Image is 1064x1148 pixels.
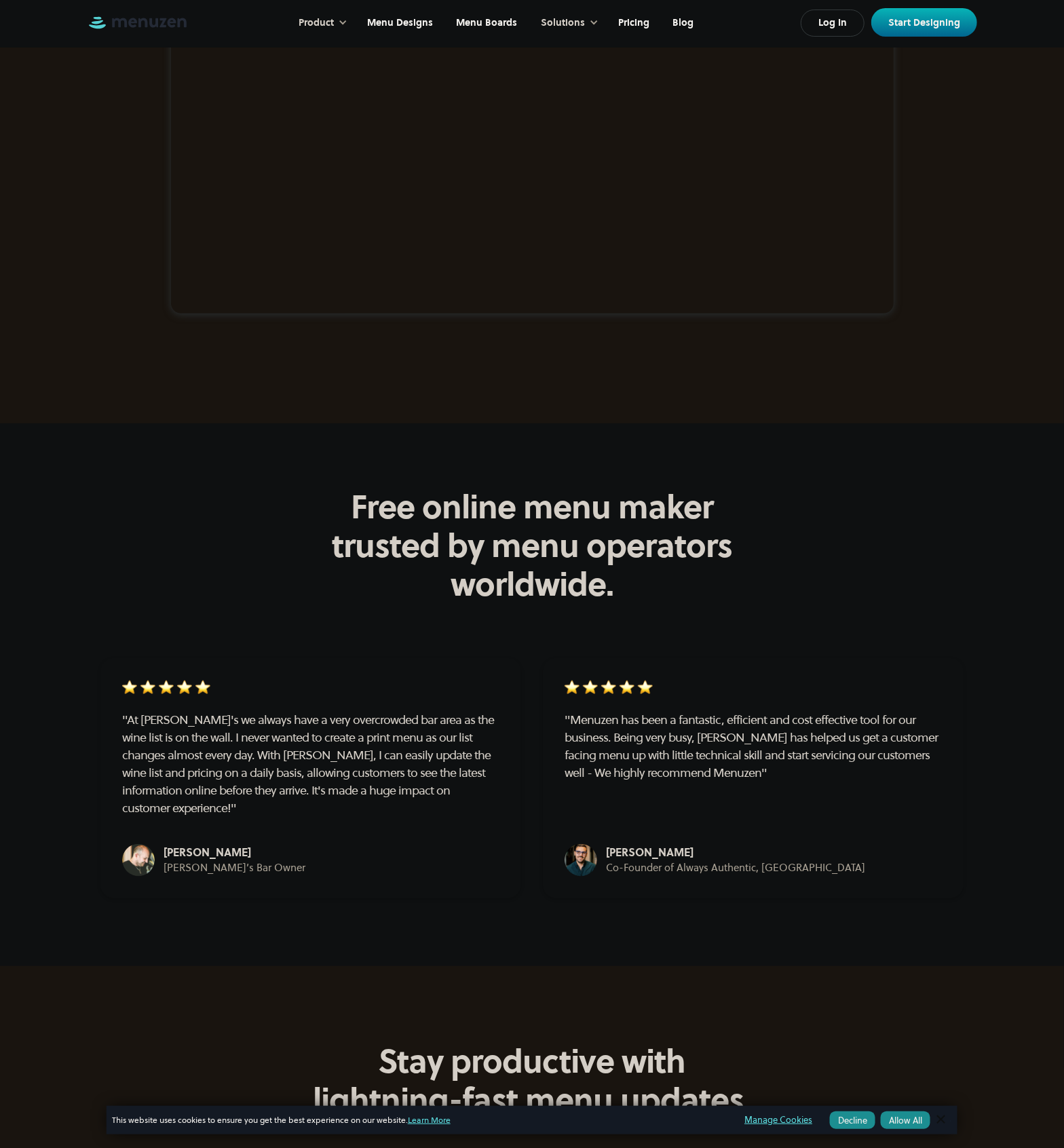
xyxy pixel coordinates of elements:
a: Start Designing [871,8,977,37]
strong: Stay productive with lightning-fast menu updates. [311,1042,753,1120]
div: "At [PERSON_NAME]'s we always have a very overcrowded bar area as the wine list is on the wall. I... [122,711,499,817]
a: Log In [801,9,864,37]
div: Product [299,16,335,31]
p: Co-Founder of Always Authentic, [GEOGRAPHIC_DATA] [606,860,865,875]
p: [PERSON_NAME] [164,845,305,860]
button: Allow All [881,1111,930,1129]
a: Menu Boards [444,2,528,44]
a: Pricing [606,2,660,44]
a: Menu Designs [355,2,444,44]
p: [PERSON_NAME] [606,845,865,860]
div: Solutions [528,2,606,44]
a: Learn More [408,1114,451,1126]
span: This website uses cookies to ensure you get the best experience on our website. [112,1114,725,1126]
a: Blog [660,2,704,44]
a: Dismiss Banner [930,1110,951,1130]
p: [PERSON_NAME]’s Bar Owner [164,860,305,875]
a: Manage Cookies [744,1113,812,1128]
div: "Menuzen has been a fantastic, efficient and cost effective tool for our business. Being very bus... [565,711,942,782]
button: Decline [830,1111,875,1129]
h2: Free online menu maker trusted by menu operators worldwide. [313,488,750,604]
div: Product [286,2,355,44]
div: Solutions [541,16,586,31]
